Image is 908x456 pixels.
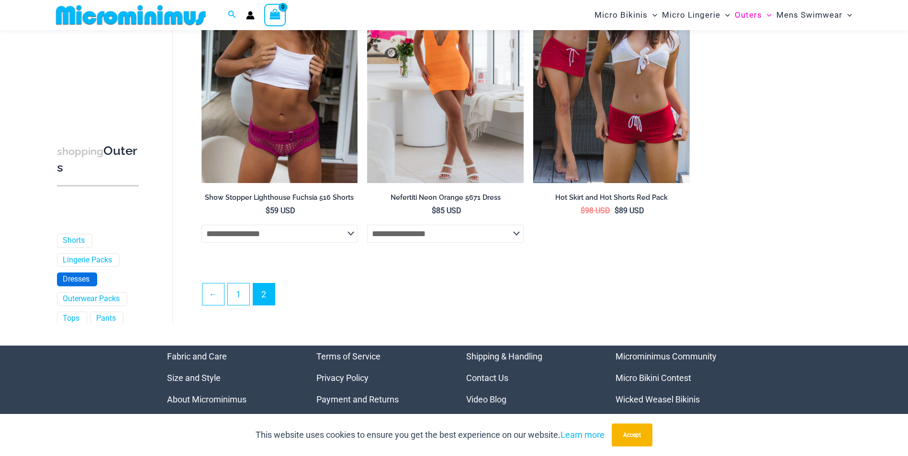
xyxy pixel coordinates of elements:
[253,283,275,305] span: Page 2
[228,9,236,21] a: Search icon link
[202,283,224,305] a: ←
[57,145,103,157] span: shopping
[581,206,585,215] span: $
[660,3,732,27] a: Micro LingerieMenu ToggleMenu Toggle
[266,206,295,215] bdi: 59 USD
[264,4,286,26] a: View Shopping Cart, empty
[612,423,652,446] button: Accept
[616,373,691,383] a: Micro Bikini Contest
[167,373,221,383] a: Size and Style
[762,3,772,27] span: Menu Toggle
[615,206,619,215] span: $
[246,11,255,20] a: Account icon link
[466,351,542,361] a: Shipping & Handling
[560,430,605,440] a: Learn more
[616,346,741,410] nav: Menu
[316,346,442,410] nav: Menu
[735,3,762,27] span: Outers
[266,206,270,215] span: $
[594,3,648,27] span: Micro Bikinis
[616,351,717,361] a: Microminimus Community
[776,3,842,27] span: Mens Swimwear
[720,3,730,27] span: Menu Toggle
[167,346,293,410] aside: Footer Widget 1
[63,255,112,265] a: Lingerie Packs
[842,3,852,27] span: Menu Toggle
[648,3,657,27] span: Menu Toggle
[167,346,293,410] nav: Menu
[533,193,690,202] h2: Hot Skirt and Hot Shorts Red Pack
[316,394,399,404] a: Payment and Returns
[256,428,605,442] p: This website uses cookies to ensure you get the best experience on our website.
[167,351,227,361] a: Fabric and Care
[63,294,120,304] a: Outerwear Packs
[432,206,461,215] bdi: 85 USD
[466,394,506,404] a: Video Blog
[316,351,381,361] a: Terms of Service
[774,3,854,27] a: Mens SwimwearMenu ToggleMenu Toggle
[432,206,436,215] span: $
[52,4,210,26] img: MM SHOP LOGO FLAT
[228,283,249,305] a: Page 1
[616,346,741,410] aside: Footer Widget 4
[367,193,524,202] h2: Nefertiti Neon Orange 5671 Dress
[662,3,720,27] span: Micro Lingerie
[57,143,139,176] h3: Outers
[466,346,592,410] nav: Menu
[466,373,508,383] a: Contact Us
[533,193,690,206] a: Hot Skirt and Hot Shorts Red Pack
[63,236,85,246] a: Shorts
[63,314,79,324] a: Tops
[732,3,774,27] a: OutersMenu ToggleMenu Toggle
[367,193,524,206] a: Nefertiti Neon Orange 5671 Dress
[202,193,358,202] h2: Show Stopper Lighthouse Fuchsia 516 Shorts
[615,206,644,215] bdi: 89 USD
[581,206,610,215] bdi: 98 USD
[592,3,660,27] a: Micro BikinisMenu ToggleMenu Toggle
[466,346,592,410] aside: Footer Widget 3
[616,394,700,404] a: Wicked Weasel Bikinis
[316,373,369,383] a: Privacy Policy
[316,346,442,410] aside: Footer Widget 2
[202,283,856,311] nav: Product Pagination
[202,193,358,206] a: Show Stopper Lighthouse Fuchsia 516 Shorts
[63,274,90,284] a: Dresses
[96,314,116,324] a: Pants
[591,1,856,29] nav: Site Navigation
[167,394,247,404] a: About Microminimus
